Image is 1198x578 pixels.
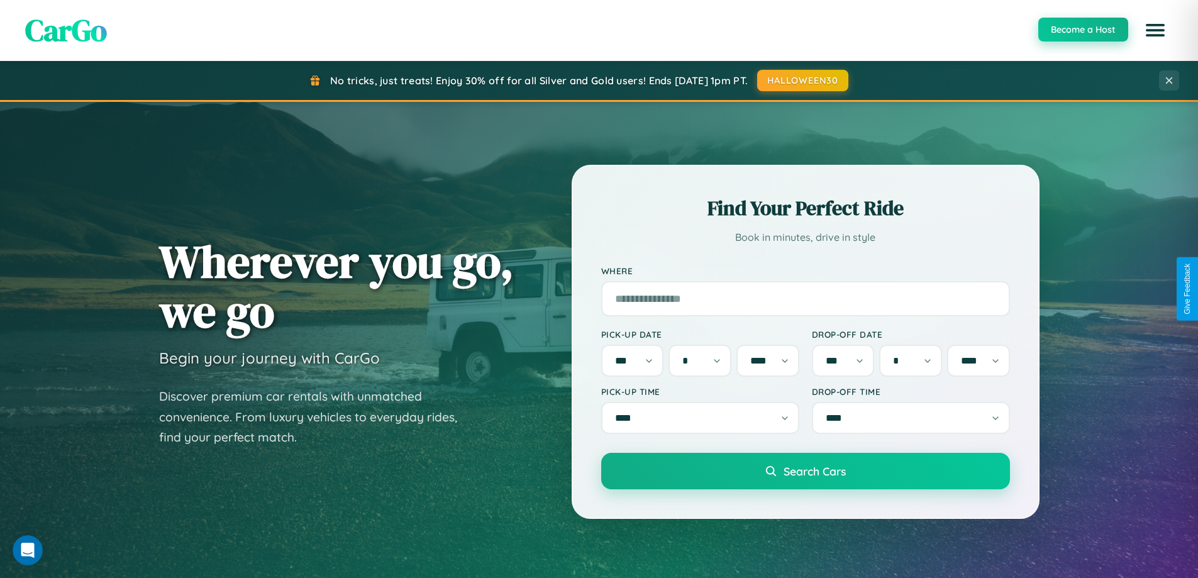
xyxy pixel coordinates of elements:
[1183,264,1192,314] div: Give Feedback
[757,70,848,91] button: HALLOWEEN30
[159,236,514,336] h1: Wherever you go, we go
[1138,13,1173,48] button: Open menu
[601,453,1010,489] button: Search Cars
[812,329,1010,340] label: Drop-off Date
[13,535,43,565] iframe: Intercom live chat
[1038,18,1128,42] button: Become a Host
[159,386,474,448] p: Discover premium car rentals with unmatched convenience. From luxury vehicles to everyday rides, ...
[25,9,107,51] span: CarGo
[330,74,748,87] span: No tricks, just treats! Enjoy 30% off for all Silver and Gold users! Ends [DATE] 1pm PT.
[601,386,799,397] label: Pick-up Time
[601,194,1010,222] h2: Find Your Perfect Ride
[601,228,1010,247] p: Book in minutes, drive in style
[601,265,1010,276] label: Where
[784,464,846,478] span: Search Cars
[601,329,799,340] label: Pick-up Date
[159,348,380,367] h3: Begin your journey with CarGo
[812,386,1010,397] label: Drop-off Time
